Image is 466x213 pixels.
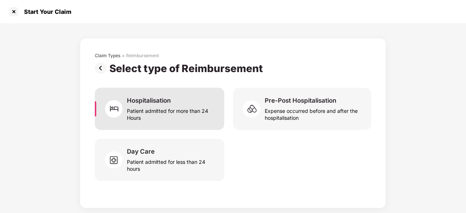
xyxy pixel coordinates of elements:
[105,149,127,171] img: svg+xml;base64,PHN2ZyB4bWxucz0iaHR0cDovL3d3dy53My5vcmcvMjAwMC9zdmciIHdpZHRoPSI2MCIgaGVpZ2h0PSI1OC...
[20,8,71,15] div: Start Your Claim
[243,98,265,120] img: svg+xml;base64,PHN2ZyB4bWxucz0iaHR0cDovL3d3dy53My5vcmcvMjAwMC9zdmciIHdpZHRoPSI2MCIgaGVpZ2h0PSI1OC...
[95,62,109,74] img: svg+xml;base64,PHN2ZyBpZD0iUHJldi0zMngzMiIgeG1sbnM9Imh0dHA6Ly93d3cudzMub3JnLzIwMDAvc3ZnIiB3aWR0aD...
[127,147,155,155] div: Day Care
[265,96,336,104] div: Pre-Post Hospitalisation
[95,53,120,59] div: Claim Types
[109,62,266,75] div: Select type of Reimbursement
[126,53,159,59] div: Reimbursement
[122,53,125,59] div: >
[127,96,171,104] div: Hospitalisation
[105,98,127,120] img: svg+xml;base64,PHN2ZyB4bWxucz0iaHR0cDovL3d3dy53My5vcmcvMjAwMC9zdmciIHdpZHRoPSI2MCIgaGVpZ2h0PSI2MC...
[265,104,362,121] div: Expense occurred before and after the hospitalisation
[127,104,215,121] div: Patient admitted for more than 24 Hours
[127,155,215,172] div: Patient admitted for less than 24 hours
